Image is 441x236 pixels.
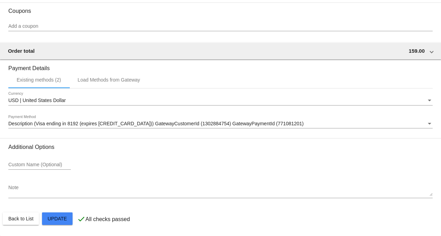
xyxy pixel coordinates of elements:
span: Update [48,216,67,221]
button: Update [42,212,73,225]
span: Back to List [8,216,33,221]
input: Custom Name (Optional) [8,162,71,168]
mat-select: Currency [8,98,433,103]
div: Existing methods (2) [17,77,61,83]
div: Load Methods from Gateway [78,77,140,83]
h3: Coupons [8,2,433,14]
span: 159.00 [409,48,425,54]
span: Description (Visa ending in 8192 (expires [CREDIT_CARD_DATA])) GatewayCustomerId (1302884754) Gat... [8,121,304,126]
h3: Additional Options [8,144,433,150]
mat-icon: check [77,215,85,223]
input: Add a coupon [8,24,433,29]
mat-select: Payment Method [8,121,433,127]
h3: Payment Details [8,60,433,71]
span: Order total [8,48,35,54]
button: Back to List [3,212,39,225]
span: USD | United States Dollar [8,98,66,103]
p: All checks passed [85,216,130,222]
